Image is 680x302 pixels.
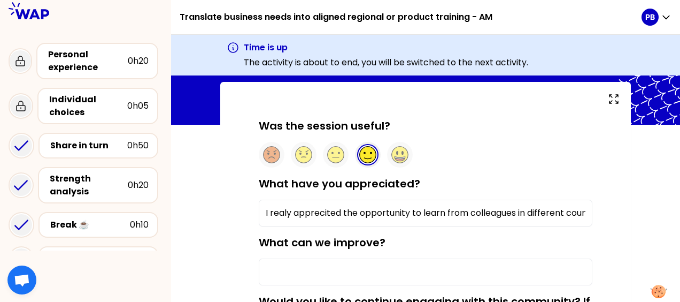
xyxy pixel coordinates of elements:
div: 0h20 [128,55,149,67]
div: Break ☕️ [50,218,130,231]
label: What have you appreciated? [259,176,420,191]
div: Individual choices [49,93,127,119]
label: What can we improve? [259,235,385,250]
div: Açık sohbet [7,266,36,295]
div: Personal experience [48,48,128,74]
div: 0h10 [130,218,149,231]
button: PB [642,9,671,26]
p: PB [645,12,655,22]
div: Share in turn [50,139,127,152]
div: Strength analysis [50,172,128,198]
div: 0h50 [127,139,149,152]
div: 0h20 [128,179,149,192]
h3: Time is up [244,41,528,54]
label: Was the session useful? [259,118,390,133]
p: The activity is about to end, you will be switched to the next activity. [244,56,528,69]
div: 0h05 [127,100,149,112]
